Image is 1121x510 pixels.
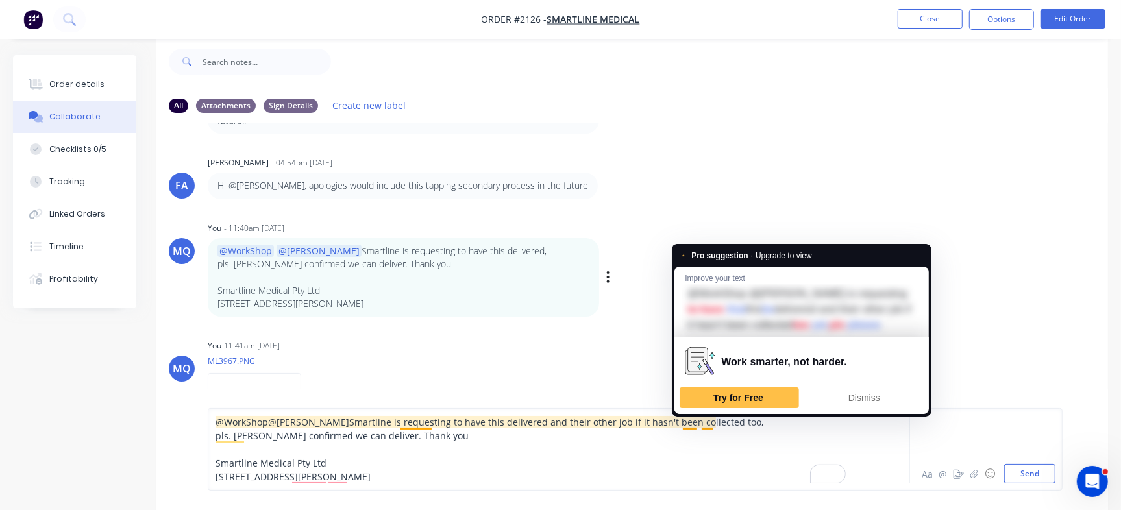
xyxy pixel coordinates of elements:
[217,297,589,310] p: [STREET_ADDRESS][PERSON_NAME]
[898,9,963,29] button: Close
[482,14,547,26] span: Order #2126 -
[217,284,589,297] p: Smartline Medical Pty Ltd
[935,466,951,481] button: @
[216,416,268,428] span: @WorkShop
[49,79,105,90] div: Order details
[13,133,136,165] button: Checklists 0/5
[216,416,766,442] span: Smartline is requesting to have this delivered and their other job if it hasn't been collected to...
[173,361,191,376] div: MQ
[1041,9,1105,29] button: Edit Order
[216,415,845,483] div: To enrich screen reader interactions, please activate Accessibility in Grammarly extension settings
[216,457,326,469] span: Smartline Medical Pty Ltd
[277,245,362,257] span: @[PERSON_NAME]
[208,223,221,234] div: You
[224,340,280,352] div: 11:41am [DATE]
[49,176,85,188] div: Tracking
[547,14,640,26] a: Smartline Medical
[208,157,269,169] div: [PERSON_NAME]
[173,243,191,259] div: MQ
[13,263,136,295] button: Profitability
[49,208,105,220] div: Linked Orders
[13,230,136,263] button: Timeline
[169,99,188,113] div: All
[271,157,332,169] div: - 04:54pm [DATE]
[982,466,998,481] button: ☺
[196,99,256,113] div: Attachments
[208,356,314,367] p: ML3967.PNG
[920,466,935,481] button: Aa
[13,198,136,230] button: Linked Orders
[49,111,101,123] div: Collaborate
[13,101,136,133] button: Collaborate
[224,223,284,234] div: - 11:40am [DATE]
[49,143,106,155] div: Checklists 0/5
[23,10,43,29] img: Factory
[217,179,588,192] p: Hi @[PERSON_NAME], apologies would include this tapping secondary process in the future
[49,273,98,285] div: Profitability
[13,68,136,101] button: Order details
[1004,464,1055,483] button: Send
[268,416,349,428] span: @[PERSON_NAME]
[216,470,371,483] span: [STREET_ADDRESS][PERSON_NAME]
[203,49,331,75] input: Search notes...
[217,245,274,257] span: @WorkShop
[13,165,136,198] button: Tracking
[175,178,188,193] div: FA
[1077,466,1108,497] iframe: Intercom live chat
[49,241,84,252] div: Timeline
[969,9,1034,30] button: Options
[326,97,413,114] button: Create new label
[217,245,589,271] p: Smartline is requesting to have this delivered, pls. [PERSON_NAME] confirmed we can deliver. Than...
[208,340,221,352] div: You
[264,99,318,113] div: Sign Details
